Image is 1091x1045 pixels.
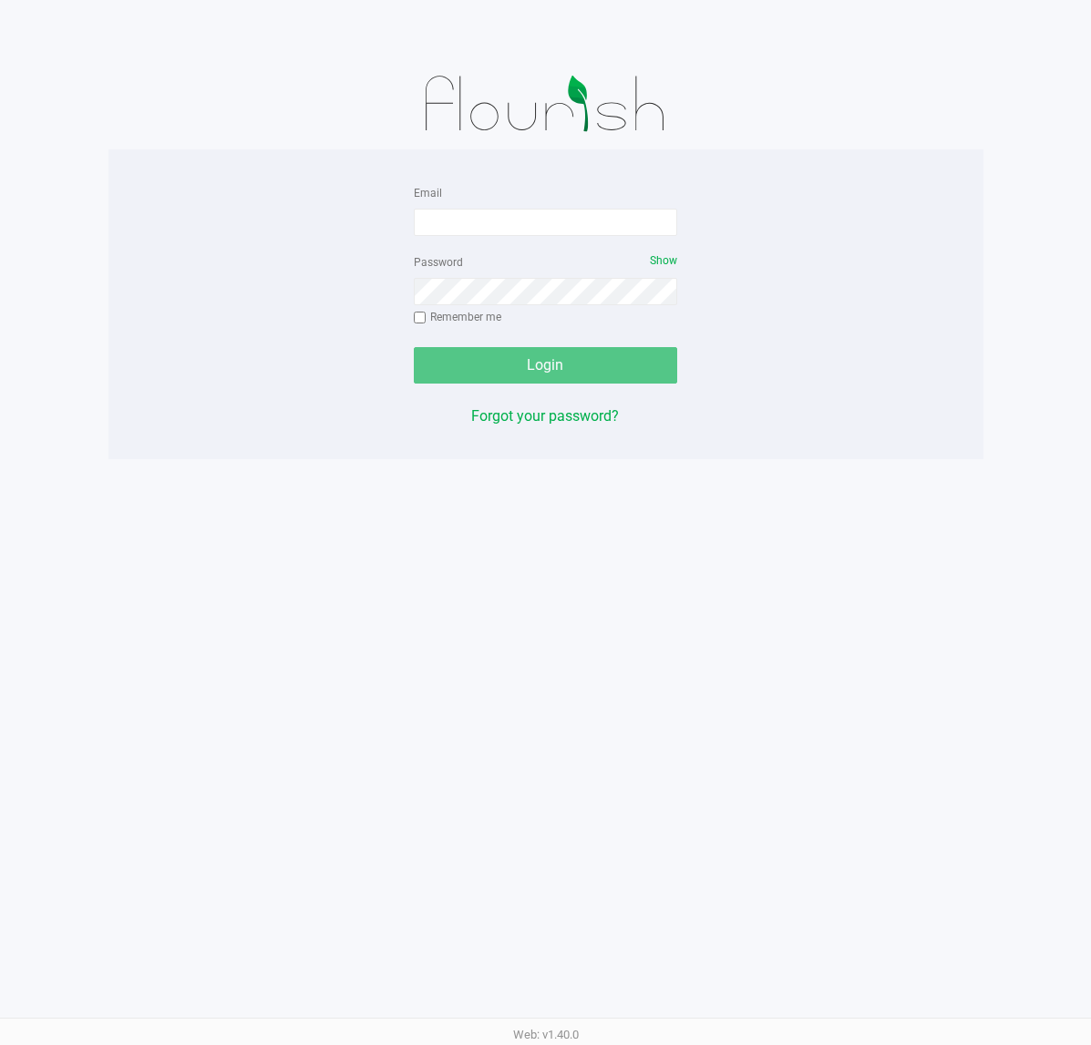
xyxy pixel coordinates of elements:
[471,405,619,427] button: Forgot your password?
[513,1028,579,1041] span: Web: v1.40.0
[414,312,427,324] input: Remember me
[650,254,677,267] span: Show
[414,309,501,325] label: Remember me
[414,185,442,201] label: Email
[414,254,463,271] label: Password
